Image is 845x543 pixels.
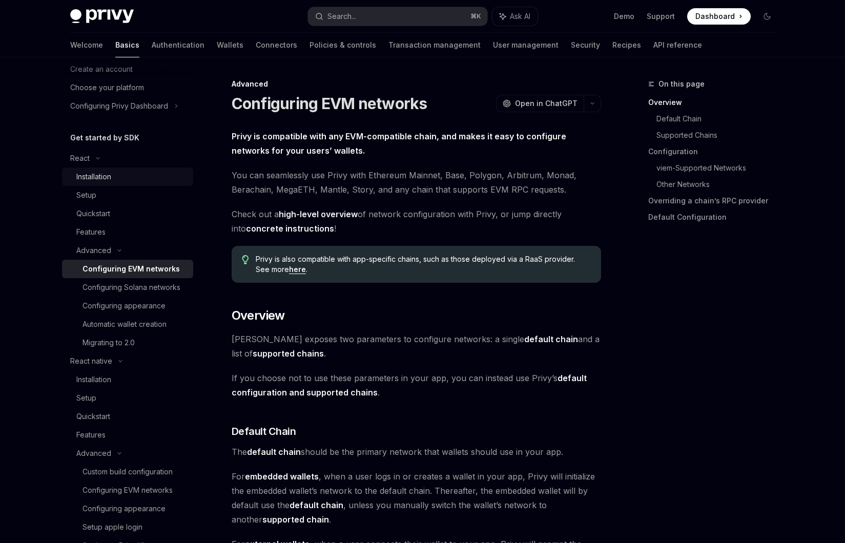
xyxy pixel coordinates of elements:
[115,33,139,57] a: Basics
[310,33,376,57] a: Policies & controls
[656,127,784,143] a: Supported Chains
[242,255,249,264] svg: Tip
[83,337,135,349] div: Migrating to 2.0
[612,33,641,57] a: Recipes
[62,407,193,426] a: Quickstart
[232,207,601,236] span: Check out a of network configuration with Privy, or jump directly into !
[648,143,784,160] a: Configuration
[515,98,578,109] span: Open in ChatGPT
[656,176,784,193] a: Other Networks
[653,33,702,57] a: API reference
[62,499,193,518] a: Configuring appearance
[76,429,106,441] div: Features
[262,514,329,525] a: supported chain
[76,207,110,220] div: Quickstart
[232,79,601,89] div: Advanced
[83,503,166,515] div: Configuring appearance
[256,254,590,275] span: Privy is also compatible with app-specific chains, such as those deployed via a RaaS provider. Se...
[232,371,601,400] span: If you choose not to use these parameters in your app, you can instead use Privy’s .
[658,78,705,90] span: On this page
[83,318,167,330] div: Automatic wallet creation
[217,33,243,57] a: Wallets
[656,160,784,176] a: viem-Supported Networks
[62,297,193,315] a: Configuring appearance
[83,484,173,496] div: Configuring EVM networks
[614,11,634,22] a: Demo
[62,426,193,444] a: Features
[62,389,193,407] a: Setup
[232,168,601,197] span: You can seamlessly use Privy with Ethereum Mainnet, Base, Polygon, Arbitrum, Monad, Berachain, Me...
[76,171,111,183] div: Installation
[245,471,319,482] strong: embedded wallets
[759,8,775,25] button: Toggle dark mode
[70,33,103,57] a: Welcome
[76,226,106,238] div: Features
[76,244,111,257] div: Advanced
[648,193,784,209] a: Overriding a chain’s RPC provider
[76,189,96,201] div: Setup
[83,300,166,312] div: Configuring appearance
[76,392,96,404] div: Setup
[648,94,784,111] a: Overview
[247,447,301,457] strong: default chain
[62,518,193,536] a: Setup apple login
[70,81,144,94] div: Choose your platform
[62,370,193,389] a: Installation
[308,7,487,26] button: Search...⌘K
[232,332,601,361] span: [PERSON_NAME] exposes two parameters to configure networks: a single and a list of .
[246,223,334,234] a: concrete instructions
[83,263,180,275] div: Configuring EVM networks
[70,132,139,144] h5: Get started by SDK
[62,260,193,278] a: Configuring EVM networks
[232,94,427,113] h1: Configuring EVM networks
[62,333,193,352] a: Migrating to 2.0
[524,334,578,345] a: default chain
[524,334,578,344] strong: default chain
[70,152,90,164] div: React
[83,466,173,478] div: Custom build configuration
[83,521,142,533] div: Setup apple login
[289,265,306,274] a: here
[695,11,735,22] span: Dashboard
[83,281,180,294] div: Configuring Solana networks
[62,78,193,97] a: Choose your platform
[656,111,784,127] a: Default Chain
[253,348,324,359] a: supported chains
[62,168,193,186] a: Installation
[648,209,784,225] a: Default Configuration
[687,8,751,25] a: Dashboard
[496,95,584,112] button: Open in ChatGPT
[76,410,110,423] div: Quickstart
[492,7,538,26] button: Ask AI
[327,10,356,23] div: Search...
[232,131,566,156] strong: Privy is compatible with any EVM-compatible chain, and makes it easy to configure networks for yo...
[232,469,601,527] span: For , when a user logs in or creates a wallet in your app, Privy will initialize the embedded wal...
[70,9,134,24] img: dark logo
[232,424,296,438] span: Default Chain
[62,223,193,241] a: Features
[470,12,481,20] span: ⌘ K
[152,33,204,57] a: Authentication
[70,355,112,367] div: React native
[62,315,193,333] a: Automatic wallet creation
[70,100,168,112] div: Configuring Privy Dashboard
[388,33,481,57] a: Transaction management
[232,445,601,459] span: The should be the primary network that wallets should use in your app.
[62,481,193,499] a: Configuring EVM networks
[279,209,358,220] a: high-level overview
[256,33,297,57] a: Connectors
[647,11,675,22] a: Support
[510,11,530,22] span: Ask AI
[62,186,193,204] a: Setup
[571,33,600,57] a: Security
[62,204,193,223] a: Quickstart
[62,463,193,481] a: Custom build configuration
[290,500,343,510] strong: default chain
[232,307,285,324] span: Overview
[76,373,111,386] div: Installation
[76,447,111,460] div: Advanced
[493,33,559,57] a: User management
[62,278,193,297] a: Configuring Solana networks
